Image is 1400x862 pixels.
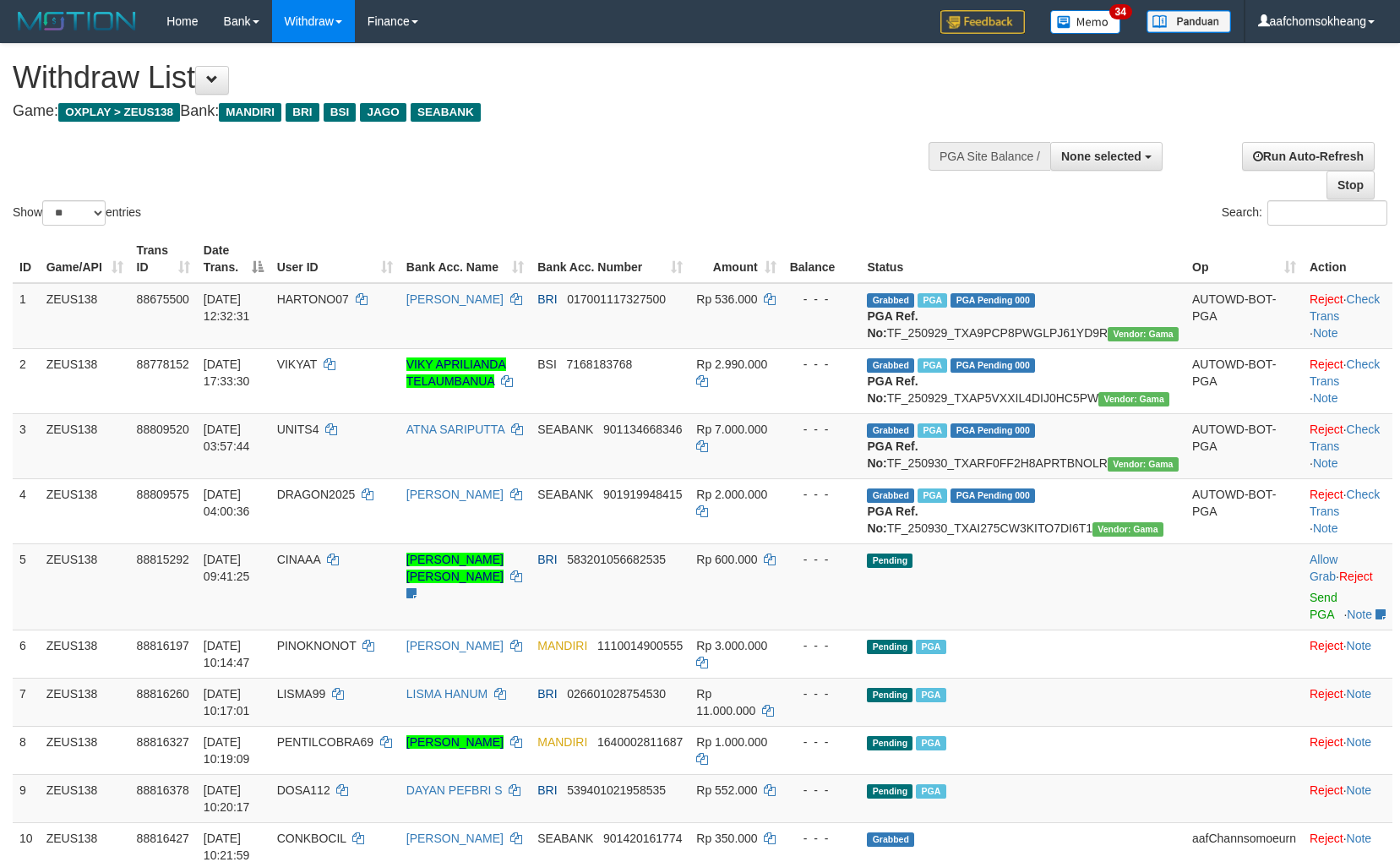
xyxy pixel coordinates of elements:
th: Game/API: activate to sort column ascending [40,235,130,283]
span: UNITS4 [277,423,319,436]
td: 8 [13,726,40,774]
span: Rp 3.000.000 [696,639,767,652]
span: BRI [286,103,319,122]
span: Pending [867,736,912,750]
span: [DATE] 03:57:44 [204,423,250,453]
label: Show entries [13,200,141,226]
td: ZEUS138 [40,413,130,478]
span: Copy 7168183768 to clipboard [566,357,632,371]
th: Balance [783,235,861,283]
span: Rp 350.000 [696,832,757,845]
img: Feedback.jpg [940,10,1025,34]
span: Vendor URL: https://trx31.1velocity.biz [1108,327,1179,341]
span: Pending [867,688,912,702]
a: Check Trans [1310,423,1380,453]
a: Check Trans [1310,488,1380,518]
span: PENTILCOBRA69 [277,735,373,749]
span: Copy 026601028754530 to clipboard [567,687,666,701]
a: Note [1347,687,1372,701]
span: Rp 2.990.000 [696,357,767,371]
a: Reject [1310,488,1343,501]
td: TF_250930_TXARF0FF2H8APRTBNOLR [860,413,1185,478]
th: Bank Acc. Number: activate to sort column ascending [531,235,689,283]
td: ZEUS138 [40,478,130,543]
td: · [1303,543,1392,630]
div: - - - [790,734,854,750]
b: PGA Ref. No: [867,505,918,535]
span: 34 [1109,4,1132,19]
a: ATNA SARIPUTTA [406,423,504,436]
span: [DATE] 17:33:30 [204,357,250,388]
span: [DATE] 10:17:01 [204,687,250,717]
span: LISMA99 [277,687,326,701]
a: Check Trans [1310,357,1380,388]
a: Note [1313,456,1338,470]
a: Reject [1310,292,1343,306]
span: [DATE] 12:32:31 [204,292,250,323]
td: ZEUS138 [40,283,130,349]
td: AUTOWD-BOT-PGA [1185,283,1303,349]
span: Grabbed [867,423,914,438]
span: Rp 552.000 [696,783,757,797]
span: PGA Pending [951,358,1035,373]
span: DRAGON2025 [277,488,356,501]
span: Marked by aaftrukkakada [918,293,947,308]
span: Marked by aafchomsokheang [918,358,947,373]
span: BSI [324,103,357,122]
a: [PERSON_NAME] [PERSON_NAME] [406,553,504,583]
span: 88816197 [137,639,189,652]
span: Rp 600.000 [696,553,757,566]
span: 88816327 [137,735,189,749]
span: [DATE] 10:14:47 [204,639,250,669]
a: Note [1313,326,1338,340]
td: · [1303,630,1392,678]
td: ZEUS138 [40,726,130,774]
span: [DATE] 09:41:25 [204,553,250,583]
a: [PERSON_NAME] [406,832,504,845]
span: · [1310,553,1339,583]
a: Reject [1310,735,1343,749]
span: BSI [537,357,557,371]
th: Amount: activate to sort column ascending [689,235,782,283]
span: PINOKNONOT [277,639,357,652]
td: TF_250930_TXAI275CW3KITO7DI6T1 [860,478,1185,543]
span: Vendor URL: https://trx31.1velocity.biz [1098,392,1169,406]
span: CINAAA [277,553,320,566]
a: [PERSON_NAME] [406,735,504,749]
th: Op: activate to sort column ascending [1185,235,1303,283]
th: User ID: activate to sort column ascending [270,235,400,283]
span: Rp 1.000.000 [696,735,767,749]
td: · [1303,726,1392,774]
span: [DATE] 10:19:09 [204,735,250,766]
span: PGA Pending [951,293,1035,308]
h1: Withdraw List [13,61,917,95]
div: - - - [790,782,854,799]
div: - - - [790,830,854,847]
a: Reject [1310,687,1343,701]
span: CONKBOCIL [277,832,346,845]
td: ZEUS138 [40,543,130,630]
span: [DATE] 10:21:59 [204,832,250,862]
span: BRI [537,783,557,797]
span: Rp 536.000 [696,292,757,306]
th: Date Trans.: activate to sort column descending [197,235,270,283]
a: Reject [1310,783,1343,797]
a: Reject [1339,570,1373,583]
td: TF_250929_TXA9PCP8PWGLPJ61YD9R [860,283,1185,349]
span: Marked by aafchomsokheang [916,640,945,654]
span: Copy 017001117327500 to clipboard [567,292,666,306]
span: Copy 583201056682535 to clipboard [567,553,666,566]
span: MANDIRI [537,735,587,749]
span: Vendor URL: https://trx31.1velocity.biz [1092,522,1163,537]
th: Status [860,235,1185,283]
a: Run Auto-Refresh [1242,142,1375,171]
span: DOSA112 [277,783,330,797]
span: Marked by aafchomsokheang [916,688,945,702]
div: - - - [790,486,854,503]
span: Copy 1110014900555 to clipboard [597,639,683,652]
span: Marked by aafkaynarin [918,488,947,503]
a: [PERSON_NAME] [406,292,504,306]
div: PGA Site Balance / [929,142,1050,171]
span: SEABANK [411,103,481,122]
button: None selected [1050,142,1163,171]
